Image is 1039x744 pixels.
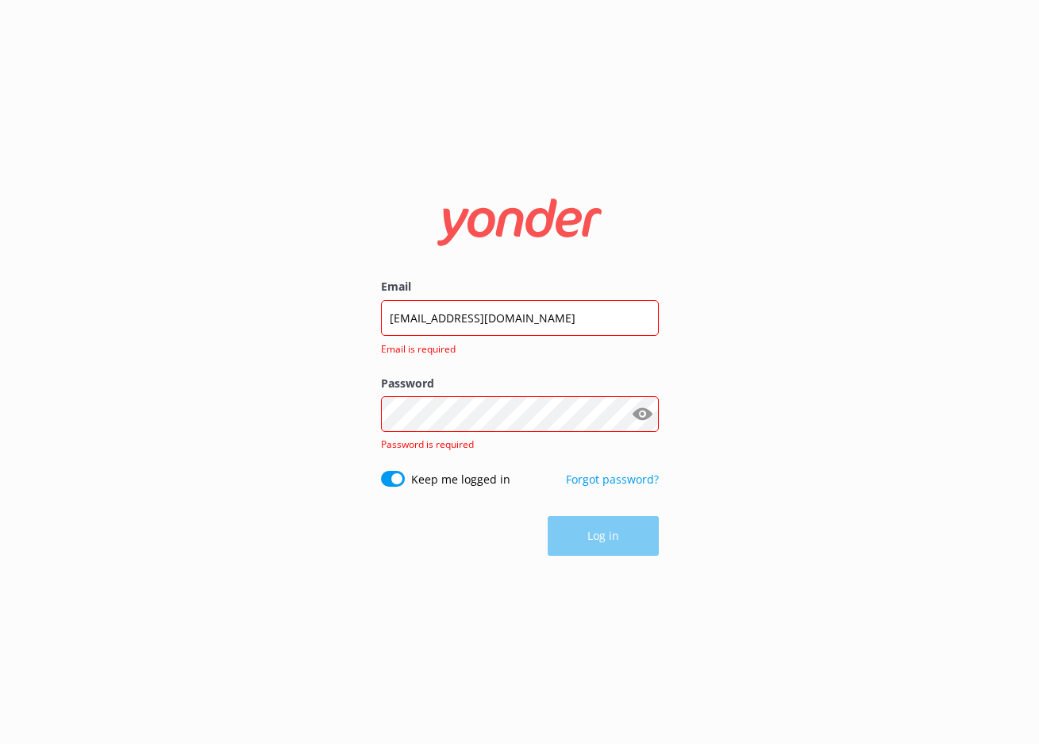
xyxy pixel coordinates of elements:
label: Email [381,278,659,295]
label: Password [381,375,659,392]
input: user@emailaddress.com [381,300,659,336]
a: Forgot password? [566,472,659,487]
span: Password is required [381,438,474,451]
button: Show password [627,399,659,430]
span: Email is required [381,341,649,357]
label: Keep me logged in [411,471,510,488]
